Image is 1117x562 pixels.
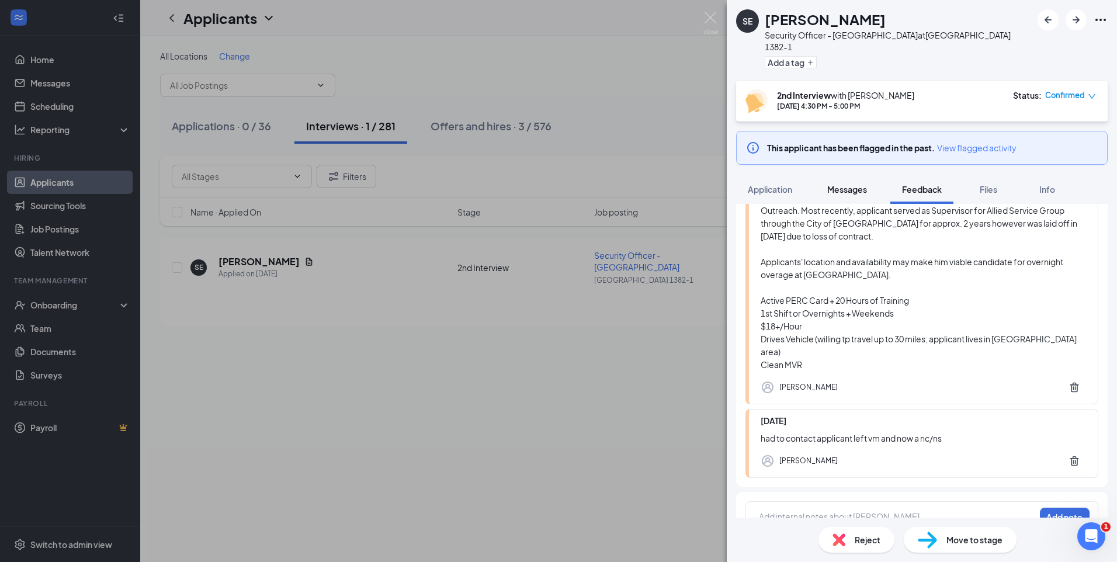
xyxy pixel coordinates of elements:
span: Move to stage [946,533,1002,546]
svg: Info [746,141,760,155]
div: 10 Years Experience + 4 Years Supervisory Experience Applicant has previously stood post for CHA ... [761,140,1086,371]
span: Application [748,184,792,195]
div: Status : [1013,89,1042,101]
b: 2nd Interview [777,90,831,100]
div: [PERSON_NAME] [779,381,838,393]
svg: ArrowRight [1069,13,1083,27]
span: 1 [1101,522,1111,532]
h1: [PERSON_NAME] [765,9,886,29]
div: [PERSON_NAME] [779,455,838,467]
div: with [PERSON_NAME] [777,89,914,101]
span: [DATE] [761,415,786,426]
button: PlusAdd a tag [765,56,817,68]
span: View flagged activity [937,142,1017,154]
span: Info [1039,184,1055,195]
svg: ArrowLeftNew [1041,13,1055,27]
iframe: Intercom live chat [1077,522,1105,550]
span: Files [980,184,997,195]
span: Messages [827,184,867,195]
div: Security Officer - [GEOGRAPHIC_DATA] at [GEOGRAPHIC_DATA] 1382-1 [765,29,1032,53]
svg: Trash [1069,455,1080,467]
div: [DATE] 4:30 PM - 5:00 PM [777,101,914,111]
button: Trash [1063,376,1086,399]
svg: Plus [807,59,814,66]
span: Confirmed [1045,89,1085,101]
svg: Trash [1069,381,1080,393]
button: ArrowRight [1066,9,1087,30]
svg: Profile [761,380,775,394]
div: SE [743,15,752,27]
button: Trash [1063,449,1086,473]
svg: Profile [761,454,775,468]
button: ArrowLeftNew [1038,9,1059,30]
b: This applicant has been flagged in the past. [767,143,935,153]
span: Feedback [902,184,942,195]
svg: Ellipses [1094,13,1108,27]
div: had to contact applicant left vm and now a nc/ns [761,432,1086,445]
span: Reject [855,533,880,546]
button: Add note [1040,508,1090,526]
span: down [1088,92,1096,100]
